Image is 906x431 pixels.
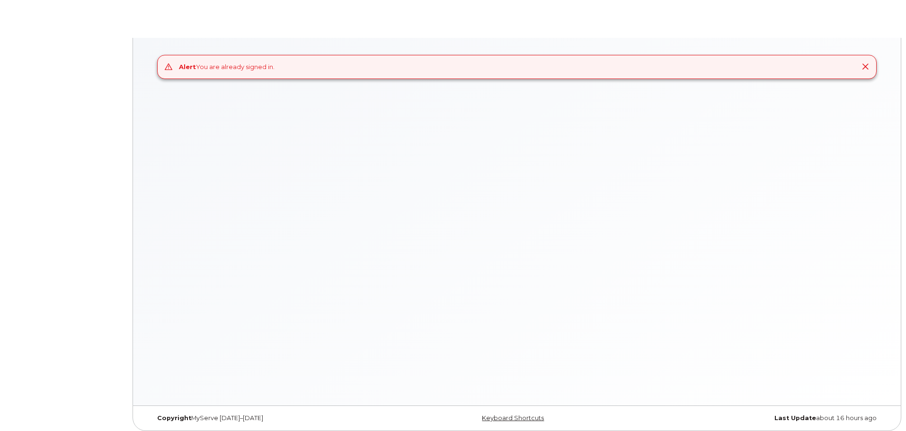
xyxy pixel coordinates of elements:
[150,414,395,422] div: MyServe [DATE]–[DATE]
[179,63,196,70] strong: Alert
[179,62,275,71] div: You are already signed in.
[774,414,816,422] strong: Last Update
[639,414,884,422] div: about 16 hours ago
[157,414,191,422] strong: Copyright
[482,414,544,422] a: Keyboard Shortcuts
